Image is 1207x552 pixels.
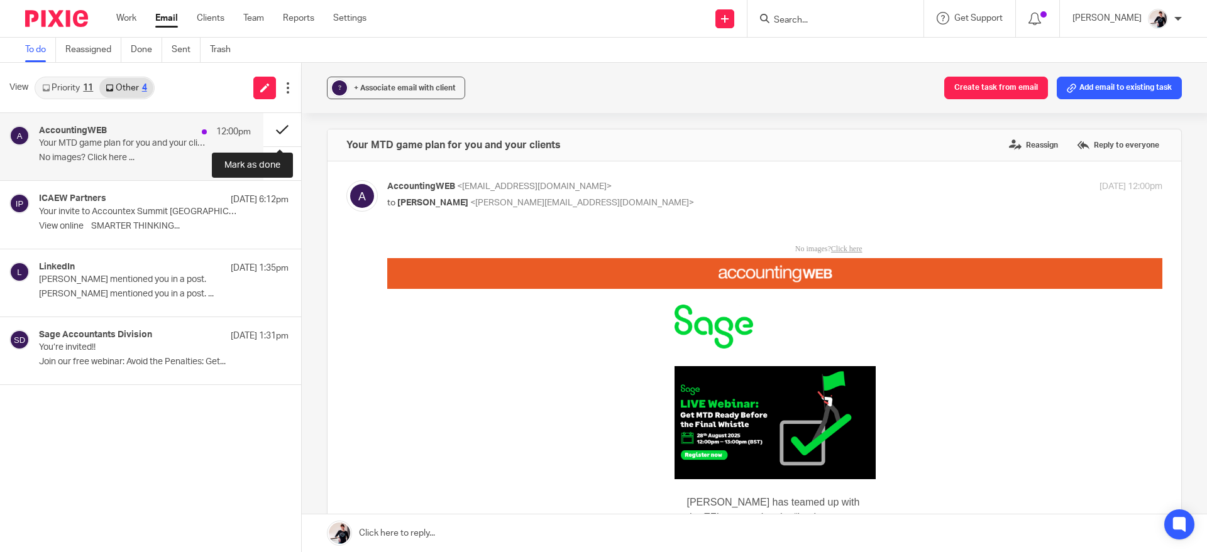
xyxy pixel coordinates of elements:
p: [DATE] 12:00pm [1100,180,1162,193]
p: Join our free webinar: Avoid the Penalties: Get... [39,357,289,367]
span: [PERSON_NAME] [397,198,468,207]
img: AccountingWEB [287,21,488,52]
img: svg%3E [346,180,378,212]
input: Search [773,15,886,26]
button: ? + Associate email with client [327,77,465,99]
p: [DATE] 6:12pm [231,193,289,206]
p: [PERSON_NAME] mentioned you in a post. ... [39,289,289,300]
a: Other4 [99,78,153,98]
a: Reports [283,12,314,24]
li: What MTD means for your clients. [315,434,476,449]
label: Reassign [1006,136,1061,154]
div: 4 [142,84,147,92]
div: 11 [83,84,93,92]
span: <[PERSON_NAME][EMAIL_ADDRESS][DOMAIN_NAME]> [470,198,694,207]
p: [DATE] 1:31pm [231,330,289,342]
span: Get Support [954,14,1003,23]
strong: [DATE] 12pm [358,378,421,389]
img: svg%3E [9,126,30,146]
span: View [9,81,28,94]
img: Sage [287,68,366,112]
button: Create task from email [944,77,1048,99]
span: <[EMAIL_ADDRESS][DOMAIN_NAME]> [457,182,612,191]
span: AccountingWEB [387,182,455,191]
img: Sage MTD / EFL webinar [287,129,488,242]
img: svg%3E [9,330,30,350]
h4: ICAEW Partners [39,193,106,204]
p: You’re invited!! [39,342,239,353]
p: View online SMARTER THINKING... [39,221,289,232]
a: Priority11 [36,78,99,98]
img: svg%3E [9,262,30,282]
img: svg%3E [9,193,30,214]
a: Work [116,12,136,24]
h4: Your MTD game plan for you and your clients [346,139,561,151]
p: No images? Click here ... [39,153,251,163]
h4: Sage Accountants Division [39,330,152,340]
p: [DATE] 1:35pm [231,262,289,274]
h4: AccountingWEB [39,126,107,136]
p: Your MTD game plan for you and your clients [39,138,209,149]
a: Trash [210,38,240,62]
p: No images? [388,6,475,18]
span: to [387,198,395,207]
strong: MTD fast approaching [300,305,460,331]
a: Sent [172,38,201,62]
img: AV307615.jpg [1148,9,1168,29]
p: Join Sage on as [PERSON_NAME] and [PERSON_NAME] tackle: [300,376,476,421]
h4: LinkedIn [39,262,75,273]
img: Pixie [25,10,88,27]
p: Your invite to Accountex Summit [GEOGRAPHIC_DATA] [39,207,239,217]
li: Key dates and requirements to stay compliant. [315,449,476,479]
a: Clients [197,12,224,24]
div: ? [332,80,347,95]
a: Done [131,38,162,62]
button: Add email to existing task [1057,77,1182,99]
a: Email [155,12,178,24]
p: 12:00pm [216,126,251,138]
a: Settings [333,12,367,24]
p: [PERSON_NAME] mentioned you in a post. [39,274,239,285]
span: + Associate email with client [354,84,456,92]
a: Team [243,12,264,24]
p: [PERSON_NAME] [1072,12,1142,24]
li: Practical steps to get your clients MTD-ready. [315,479,476,509]
a: Click here [444,8,475,16]
p: [PERSON_NAME] has teamed up with the EFL, supporting the “businesses behind the badge” that keep ... [300,258,476,364]
a: Reassigned [65,38,121,62]
a: To do [25,38,56,62]
label: Reply to everyone [1074,136,1162,154]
